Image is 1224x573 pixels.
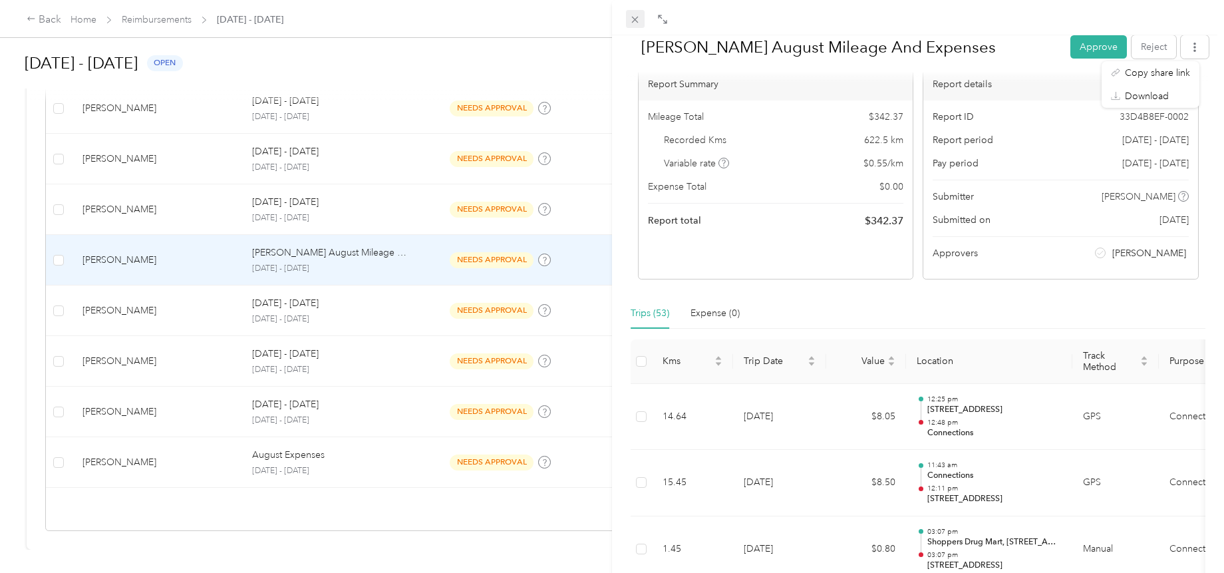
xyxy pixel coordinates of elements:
[1132,35,1176,59] button: Reject
[1083,350,1138,373] span: Track Method
[863,156,903,170] span: $ 0.55 / km
[1159,213,1189,227] span: [DATE]
[733,339,826,384] th: Trip Date
[652,339,733,384] th: Kms
[837,355,885,367] span: Value
[664,133,726,147] span: Recorded Kms
[933,213,991,227] span: Submitted on
[1072,339,1159,384] th: Track Method
[826,339,906,384] th: Value
[887,360,895,368] span: caret-down
[1072,384,1159,451] td: GPS
[639,68,913,100] div: Report Summary
[1102,190,1175,204] span: [PERSON_NAME]
[714,354,722,362] span: caret-up
[652,450,733,516] td: 15.45
[714,360,722,368] span: caret-down
[1122,156,1189,170] span: [DATE] - [DATE]
[927,427,1062,439] p: Connections
[663,355,712,367] span: Kms
[627,31,1061,63] h1: Ryan, Monica August Mileage And Expenses
[933,190,974,204] span: Submitter
[733,450,826,516] td: [DATE]
[1125,89,1169,103] span: Download
[887,354,895,362] span: caret-up
[648,110,704,124] span: Mileage Total
[1140,354,1148,362] span: caret-up
[879,180,903,194] span: $ 0.00
[808,360,816,368] span: caret-down
[927,484,1062,493] p: 12:11 pm
[1070,35,1127,59] button: Approve
[631,306,669,321] div: Trips (53)
[933,110,974,124] span: Report ID
[1125,66,1190,80] span: Copy share link
[808,354,816,362] span: caret-up
[664,156,729,170] span: Variable rate
[690,306,740,321] div: Expense (0)
[1072,450,1159,516] td: GPS
[864,133,903,147] span: 622.5 km
[927,470,1062,482] p: Connections
[1140,360,1148,368] span: caret-down
[927,404,1062,416] p: [STREET_ADDRESS]
[927,560,1062,572] p: [STREET_ADDRESS]
[927,418,1062,427] p: 12:48 pm
[1122,133,1189,147] span: [DATE] - [DATE]
[933,133,993,147] span: Report period
[733,384,826,451] td: [DATE]
[933,246,978,260] span: Approvers
[927,395,1062,404] p: 12:25 pm
[1120,110,1189,124] span: 33D4B8EF-0002
[865,213,903,229] span: $ 342.37
[927,461,1062,470] p: 11:43 am
[648,214,701,228] span: Report total
[744,355,805,367] span: Trip Date
[648,180,706,194] span: Expense Total
[933,156,979,170] span: Pay period
[927,493,1062,505] p: [STREET_ADDRESS]
[923,68,1198,100] div: Report details
[1112,246,1186,260] span: [PERSON_NAME]
[826,450,906,516] td: $8.50
[927,550,1062,560] p: 03:07 pm
[652,384,733,451] td: 14.64
[826,384,906,451] td: $8.05
[906,339,1072,384] th: Location
[1149,498,1224,573] iframe: Everlance-gr Chat Button Frame
[927,527,1062,536] p: 03:07 pm
[869,110,903,124] span: $ 342.37
[927,536,1062,548] p: Shoppers Drug Mart, [STREET_ADDRESS]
